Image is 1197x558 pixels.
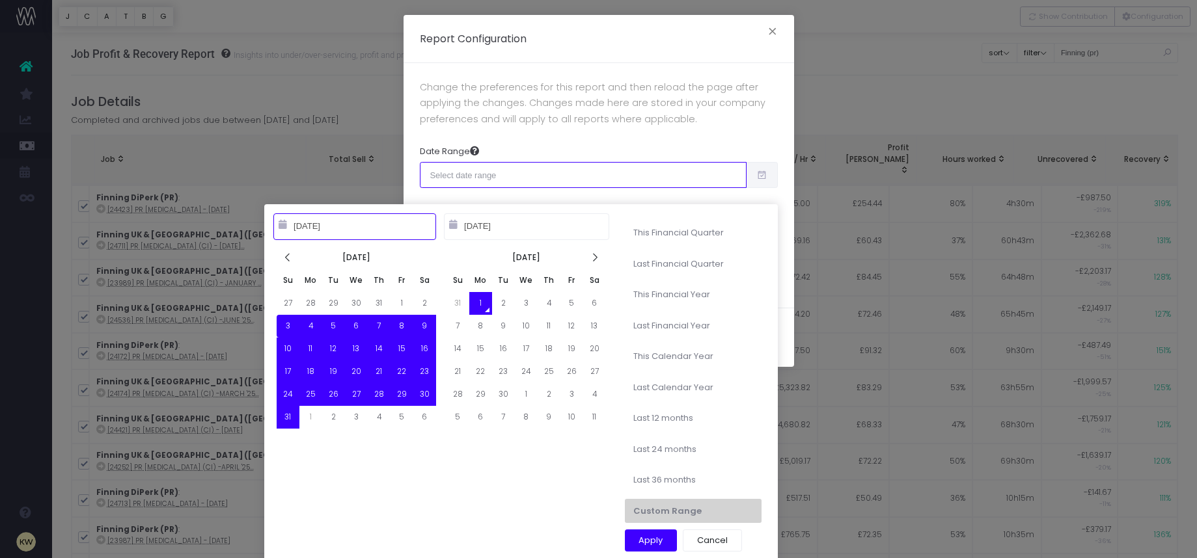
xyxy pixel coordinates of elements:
p: Change the preferences for this report and then reload the page after applying the changes. Chang... [420,79,778,127]
td: 4 [368,406,391,429]
h5: Report Configuration [420,31,527,46]
th: Fr [391,269,413,292]
td: 28 [447,383,469,406]
td: 31 [447,292,469,315]
button: Apply [625,529,678,551]
td: 4 [299,315,322,338]
li: This Financial Year [625,282,762,307]
td: 8 [515,406,538,429]
td: 13 [583,315,606,338]
th: We [345,269,368,292]
td: 3 [515,292,538,315]
td: 1 [515,383,538,406]
td: 1 [469,292,492,315]
td: 7 [492,406,515,429]
th: [DATE] [299,246,413,269]
td: 26 [322,383,345,406]
td: 11 [583,406,606,429]
li: Last Calendar Year [625,375,762,400]
td: 8 [469,315,492,338]
td: 6 [345,315,368,338]
td: 9 [413,315,436,338]
td: 24 [277,383,299,406]
th: Mo [469,269,492,292]
td: 3 [560,383,583,406]
td: 3 [345,406,368,429]
td: 9 [538,406,560,429]
td: 5 [560,292,583,315]
td: 31 [277,406,299,429]
td: 6 [413,406,436,429]
th: Sa [583,269,606,292]
td: 5 [391,406,413,429]
td: 30 [413,383,436,406]
td: 29 [391,383,413,406]
li: This Financial Quarter [625,220,762,245]
td: 22 [391,360,413,383]
td: 2 [538,383,560,406]
td: 29 [322,292,345,315]
td: 9 [492,315,515,338]
td: 17 [515,338,538,360]
label: Date Range [420,145,479,158]
td: 20 [345,360,368,383]
td: 11 [299,338,322,360]
td: 1 [299,406,322,429]
td: 27 [277,292,299,315]
td: 16 [413,338,436,360]
li: This Calendar Year [625,344,762,369]
td: 21 [447,360,469,383]
td: 23 [492,360,515,383]
td: 14 [447,338,469,360]
td: 15 [469,338,492,360]
td: 10 [277,338,299,360]
td: 5 [322,315,345,338]
th: Tu [322,269,345,292]
td: 28 [299,292,322,315]
td: 1 [391,292,413,315]
td: 25 [538,360,560,383]
button: Cancel [683,529,742,551]
td: 3 [277,315,299,338]
td: 10 [515,315,538,338]
th: Fr [560,269,583,292]
td: 2 [322,406,345,429]
span: This is the default date range for the report. The dates apply to the job due date. If you pick a... [420,201,778,238]
td: 29 [469,383,492,406]
li: Last 12 months [625,406,762,431]
td: 24 [515,360,538,383]
li: Last Financial Quarter [625,252,762,276]
th: [DATE] [469,246,583,269]
td: 2 [413,292,436,315]
th: Mo [299,269,322,292]
td: 11 [538,315,560,338]
td: 7 [368,315,391,338]
td: 18 [538,338,560,360]
td: 4 [583,383,606,406]
li: Custom Range [625,499,762,524]
th: Su [277,269,299,292]
td: 26 [560,360,583,383]
td: 4 [538,292,560,315]
td: 12 [560,315,583,338]
td: 12 [322,338,345,360]
th: Th [368,269,391,292]
td: 15 [391,338,413,360]
li: Last 36 months [625,468,762,492]
td: 19 [560,338,583,360]
td: 7 [447,315,469,338]
td: 17 [277,360,299,383]
th: Tu [492,269,515,292]
th: Su [447,269,469,292]
th: Th [538,269,560,292]
td: 10 [560,406,583,429]
td: 13 [345,338,368,360]
td: 2 [492,292,515,315]
td: 19 [322,360,345,383]
td: 25 [299,383,322,406]
td: 30 [492,383,515,406]
th: We [515,269,538,292]
td: 27 [583,360,606,383]
li: Last Financial Year [625,313,762,338]
td: 8 [391,315,413,338]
